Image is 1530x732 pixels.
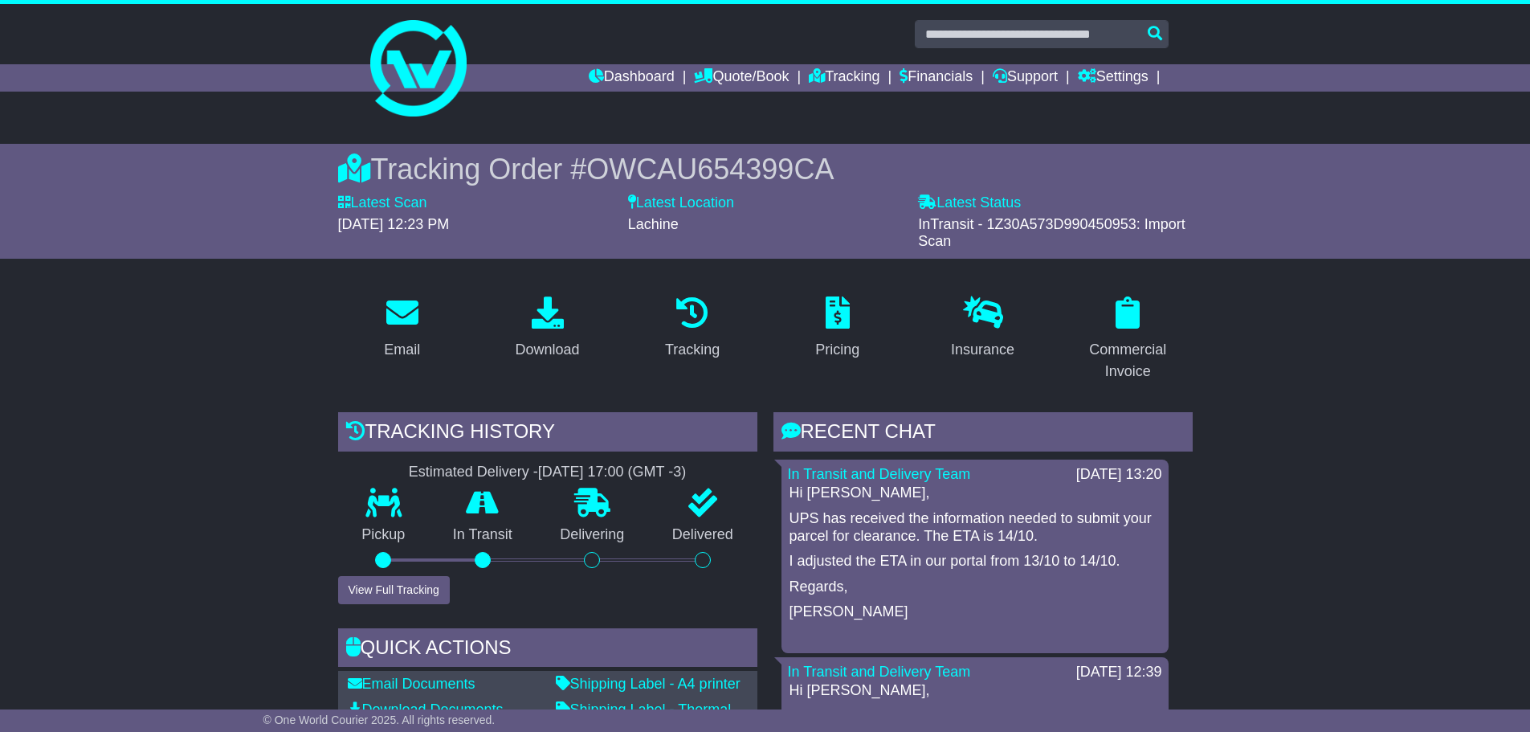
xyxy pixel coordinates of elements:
a: Email [373,291,430,366]
div: Email [384,339,420,361]
a: Shipping Label - A4 printer [556,676,741,692]
div: Tracking [665,339,720,361]
span: InTransit - 1Z30A573D990450953: Import Scan [918,216,1185,250]
div: [DATE] 17:00 (GMT -3) [538,464,686,481]
div: Quick Actions [338,628,757,672]
div: Commercial Invoice [1074,339,1182,382]
p: Pickup [338,526,430,544]
p: Delivered [648,526,757,544]
a: Tracking [655,291,730,366]
a: Insurance [940,291,1025,366]
a: Quote/Book [694,64,789,92]
a: In Transit and Delivery Team [788,664,971,680]
a: Pricing [805,291,870,366]
p: [PERSON_NAME] [789,603,1161,621]
div: Estimated Delivery - [338,464,757,481]
button: View Full Tracking [338,576,450,604]
p: UPS has received the information needed to submit your parcel for clearance. The ETA is 14/10. [789,510,1161,545]
span: © One World Courier 2025. All rights reserved. [263,714,496,726]
span: Lachine [628,216,679,232]
p: Regards, [789,579,1161,596]
div: [DATE] 12:39 [1076,664,1162,681]
a: Download Documents [348,701,504,718]
p: Hi [PERSON_NAME], [789,485,1161,502]
a: Support [993,64,1058,92]
a: In Transit and Delivery Team [788,466,971,482]
a: Email Documents [348,676,475,692]
div: Pricing [815,339,859,361]
div: RECENT CHAT [773,412,1193,456]
label: Latest Location [628,194,734,212]
div: Tracking history [338,412,757,456]
a: Download [504,291,590,366]
div: Insurance [951,339,1014,361]
p: I adjusted the ETA in our portal from 13/10 to 14/10. [789,553,1161,570]
div: Tracking Order # [338,152,1193,186]
a: Tracking [809,64,879,92]
div: Download [515,339,579,361]
span: OWCAU654399CA [586,153,834,186]
a: Dashboard [589,64,675,92]
a: Financials [900,64,973,92]
span: [DATE] 12:23 PM [338,216,450,232]
p: Delivering [537,526,649,544]
a: Settings [1078,64,1149,92]
label: Latest Status [918,194,1021,212]
div: [DATE] 13:20 [1076,466,1162,484]
p: In Transit [429,526,537,544]
a: Commercial Invoice [1063,291,1193,388]
p: Hi [PERSON_NAME], [789,682,1161,700]
label: Latest Scan [338,194,427,212]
